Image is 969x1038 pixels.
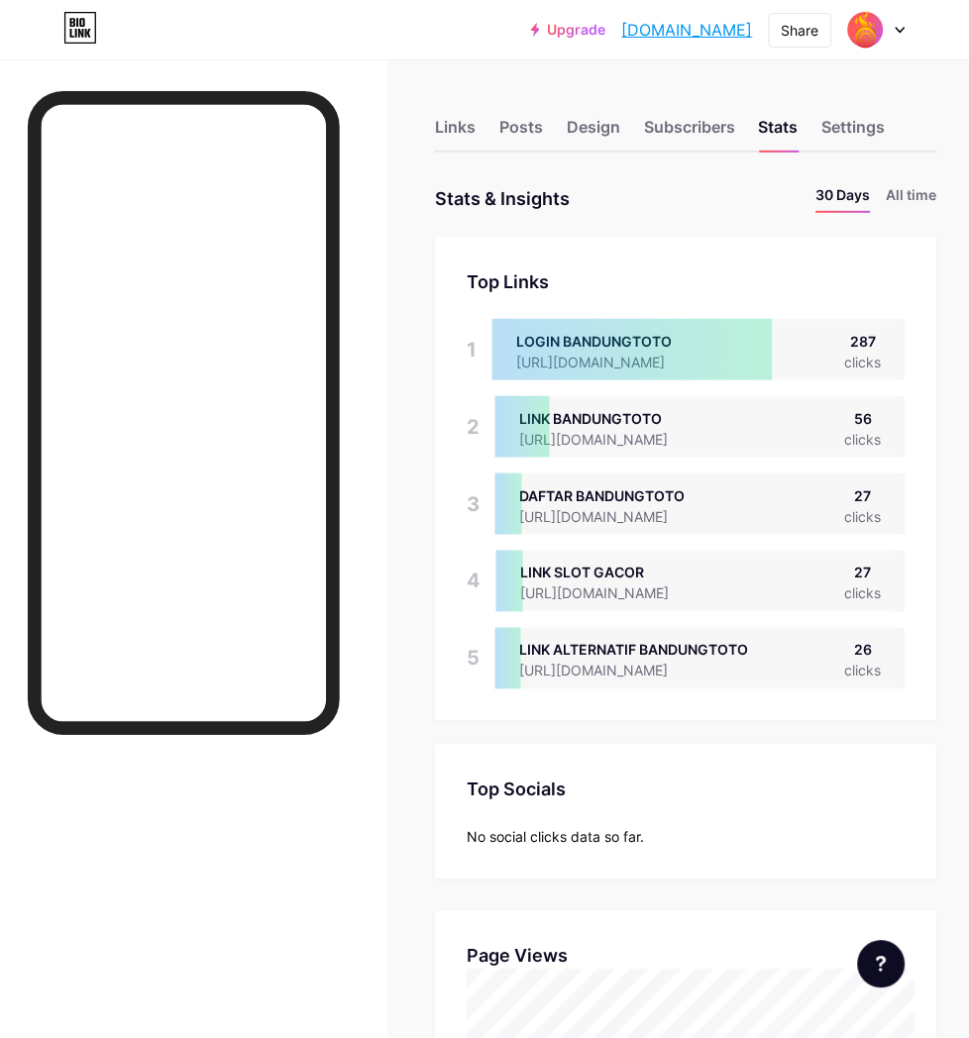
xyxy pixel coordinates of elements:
[519,640,748,661] div: LINK ALTERNATIF BANDUNGTOTO
[845,485,882,506] div: 27
[759,115,799,151] div: Stats
[520,583,700,604] div: [URL][DOMAIN_NAME]
[845,429,882,450] div: clicks
[845,352,882,372] div: clicks
[845,583,882,604] div: clicks
[467,827,906,848] div: No social clicks data so far.
[519,485,700,506] div: DAFTAR BANDUNGTOTO
[467,551,481,612] div: 4
[519,429,700,450] div: [URL][DOMAIN_NAME]
[519,506,700,527] div: [URL][DOMAIN_NAME]
[845,640,882,661] div: 26
[847,11,885,49] img: Bandung Banned
[467,943,906,970] div: Page Views
[435,115,476,151] div: Links
[845,506,882,527] div: clicks
[519,408,700,429] div: LINK BANDUNGTOTO
[467,628,480,689] div: 5
[782,20,819,41] div: Share
[816,184,871,213] li: 30 Days
[644,115,735,151] div: Subscribers
[887,184,937,213] li: All time
[520,563,700,583] div: LINK SLOT GACOR
[519,661,748,681] div: [URL][DOMAIN_NAME]
[622,18,753,42] a: [DOMAIN_NAME]
[435,184,570,213] div: Stats & Insights
[822,115,886,151] div: Settings
[531,22,606,38] a: Upgrade
[467,473,480,535] div: 3
[845,661,882,681] div: clicks
[467,396,480,458] div: 2
[499,115,543,151] div: Posts
[845,331,882,352] div: 287
[845,563,882,583] div: 27
[567,115,620,151] div: Design
[467,777,906,803] div: Top Socials
[845,408,882,429] div: 56
[467,268,906,295] div: Top Links
[467,319,477,380] div: 1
